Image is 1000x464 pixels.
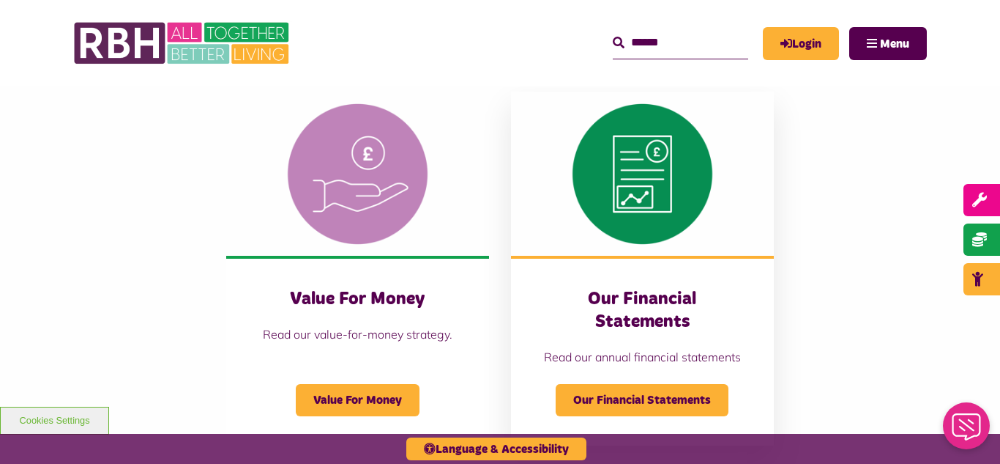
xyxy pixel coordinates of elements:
img: Value For Money [226,92,489,256]
input: Search [613,27,748,59]
h3: Our Financial Statements [540,288,745,334]
img: Financial Statement [511,92,774,256]
button: Navigation [849,27,927,60]
a: Our Financial Statements Read our annual financial statements Our Financial Statements [511,92,774,446]
h3: Value For Money [255,288,460,311]
iframe: Netcall Web Assistant for live chat [934,398,1000,464]
a: Value For Money Read our value-for-money strategy. Value For Money [226,92,489,446]
span: Value For Money [296,384,419,416]
p: Read our annual financial statements [540,348,745,366]
span: Menu [880,38,909,50]
a: MyRBH [763,27,839,60]
span: Our Financial Statements [556,384,728,416]
button: Language & Accessibility [406,438,586,460]
img: RBH [73,15,293,72]
p: Read our value-for-money strategy. [255,325,460,343]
